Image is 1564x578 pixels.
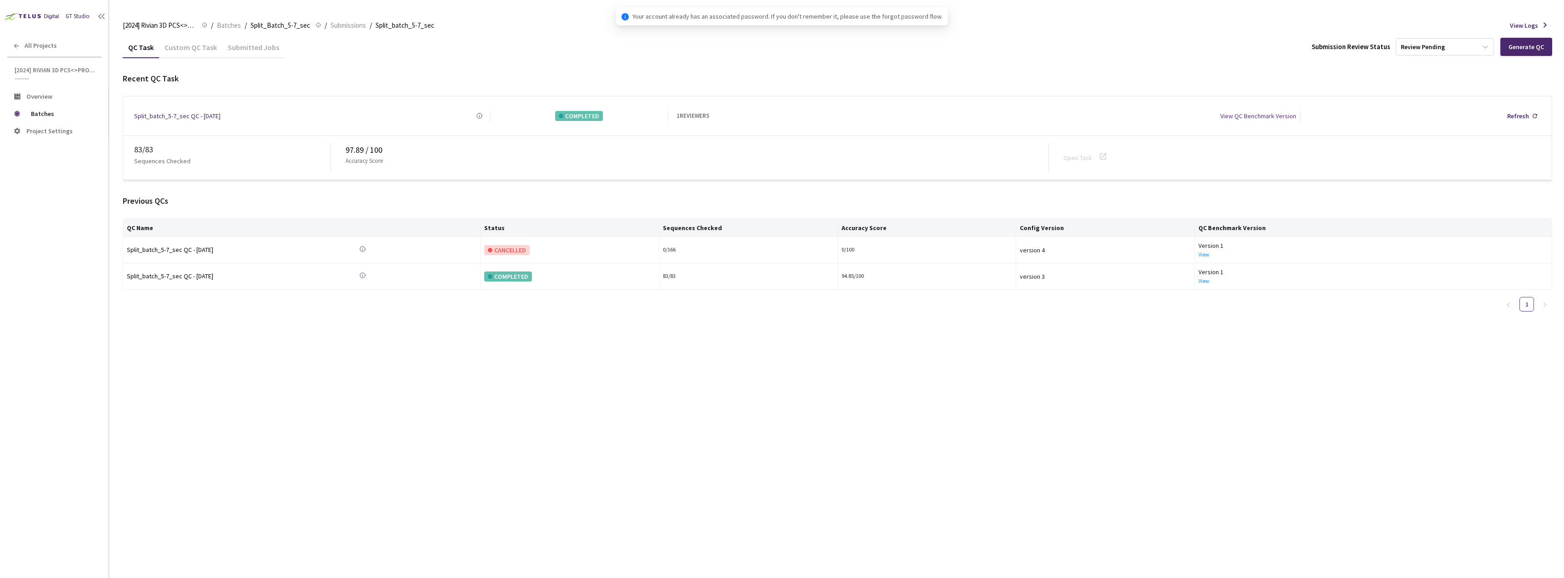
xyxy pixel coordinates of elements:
[1063,154,1092,162] a: Open Task
[26,127,73,135] span: Project Settings
[370,20,372,31] li: /
[1016,219,1195,237] th: Config Version
[245,20,247,31] li: /
[1506,302,1511,307] span: left
[1520,297,1534,311] a: 1
[222,43,285,58] div: Submitted Jobs
[31,105,93,123] span: Batches
[1538,297,1552,312] li: Next Page
[217,20,241,31] span: Batches
[376,20,434,31] span: Split_batch_5-7_sec
[1519,297,1534,312] li: 1
[211,20,213,31] li: /
[134,156,190,166] p: Sequences Checked
[215,20,243,30] a: Batches
[1510,20,1538,30] span: View Logs
[1198,241,1548,251] div: Version 1
[123,219,481,237] th: QC Name
[677,111,709,121] div: 1 REVIEWERS
[123,43,159,58] div: QC Task
[663,272,834,281] div: 83 / 83
[1501,297,1516,312] button: left
[1509,43,1544,50] div: Generate QC
[1198,277,1209,284] a: View
[1538,297,1552,312] button: right
[1401,43,1445,51] div: Review Pending
[838,219,1017,237] th: Accuracy Score
[346,156,383,166] p: Accuracy Score
[127,271,254,281] a: Split_batch_5-7_sec QC - [DATE]
[331,20,366,31] span: Submissions
[1195,219,1552,237] th: QC Benchmark Version
[1312,41,1390,52] div: Submission Review Status
[25,42,57,50] span: All Projects
[65,12,90,21] div: GT Studio
[555,111,603,121] div: COMPLETED
[251,20,310,31] span: Split_Batch_5-7_sec
[123,195,1552,207] div: Previous QCs
[663,246,834,254] div: 0 / 166
[1198,267,1548,277] div: Version 1
[159,43,222,58] div: Custom QC Task
[1501,297,1516,312] li: Previous Page
[1198,251,1209,258] a: View
[15,66,96,74] span: [2024] Rivian 3D PCS<>Production
[1542,302,1548,307] span: right
[481,219,659,237] th: Status
[329,20,368,30] a: Submissions
[134,111,221,121] a: Split_batch_5-7_sec QC - [DATE]
[622,13,629,20] span: info-circle
[134,143,331,156] div: 83 / 83
[123,20,196,31] span: [2024] Rivian 3D PCS<>Production
[1507,111,1529,121] div: Refresh
[127,245,254,255] div: Split_batch_5-7_sec QC - [DATE]
[842,272,1013,281] div: 94.85/100
[659,219,838,237] th: Sequences Checked
[484,245,530,255] div: CANCELLED
[632,11,942,21] span: Your account already has an associated password. If you don't remember it, please use the forgot ...
[1020,271,1191,281] div: version 3
[325,20,327,31] li: /
[26,92,52,101] span: Overview
[842,246,1013,254] div: 0/100
[1020,245,1191,255] div: version 4
[1220,111,1296,121] div: View QC Benchmark Version
[346,144,1048,156] div: 97.89 / 100
[123,72,1552,85] div: Recent QC Task
[484,271,532,281] div: COMPLETED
